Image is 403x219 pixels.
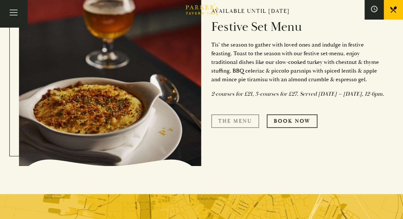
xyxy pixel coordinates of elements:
[211,90,384,98] em: 2-courses for £21, 3-courses for £27. Served [DATE] – [DATE], 12-6pm.
[211,19,384,35] h2: Festive Set Menu
[211,40,384,84] p: Tis’ the season to gather with loved ones and indulge in festive feasting. Toast to the season wi...
[211,8,384,15] h2: Available until [DATE]
[267,114,317,128] a: Book Now
[211,114,259,128] a: The Menu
